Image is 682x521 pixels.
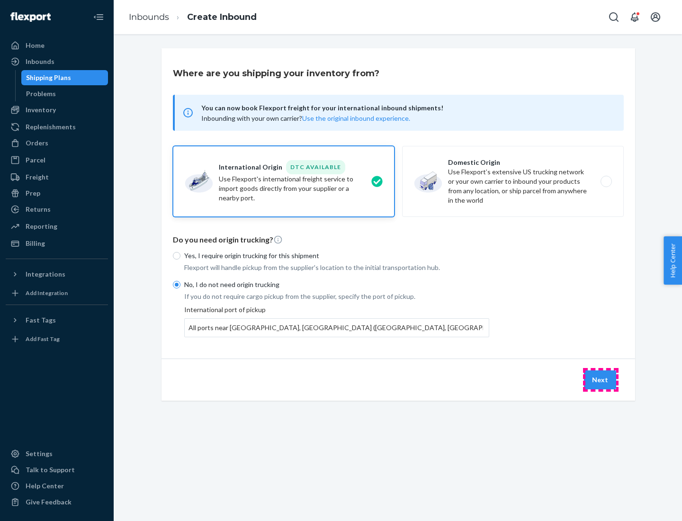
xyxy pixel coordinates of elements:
[10,12,51,22] img: Flexport logo
[26,481,64,491] div: Help Center
[26,73,71,82] div: Shipping Plans
[26,239,45,248] div: Billing
[664,236,682,285] button: Help Center
[184,305,489,337] div: International port of pickup
[26,335,60,343] div: Add Fast Tag
[26,189,40,198] div: Prep
[26,465,75,475] div: Talk to Support
[625,8,644,27] button: Open notifications
[6,478,108,494] a: Help Center
[6,38,108,53] a: Home
[26,497,72,507] div: Give Feedback
[187,12,257,22] a: Create Inbound
[26,315,56,325] div: Fast Tags
[26,172,49,182] div: Freight
[646,8,665,27] button: Open account menu
[173,252,180,260] input: Yes, I require origin trucking for this shipment
[173,234,624,245] p: Do you need origin trucking?
[26,41,45,50] div: Home
[604,8,623,27] button: Open Search Box
[6,135,108,151] a: Orders
[26,449,53,458] div: Settings
[6,313,108,328] button: Fast Tags
[201,114,410,122] span: Inbounding with your own carrier?
[89,8,108,27] button: Close Navigation
[6,332,108,347] a: Add Fast Tag
[6,119,108,135] a: Replenishments
[26,57,54,66] div: Inbounds
[129,12,169,22] a: Inbounds
[6,267,108,282] button: Integrations
[26,222,57,231] div: Reporting
[184,292,489,301] p: If you do not require cargo pickup from the supplier, specify the port of pickup.
[184,280,489,289] p: No, I do not need origin trucking
[6,170,108,185] a: Freight
[6,186,108,201] a: Prep
[173,281,180,288] input: No, I do not need origin trucking
[184,251,489,260] p: Yes, I require origin trucking for this shipment
[184,263,489,272] p: Flexport will handle pickup from the supplier's location to the initial transportation hub.
[6,102,108,117] a: Inventory
[6,462,108,477] a: Talk to Support
[121,3,264,31] ol: breadcrumbs
[21,70,108,85] a: Shipping Plans
[26,122,76,132] div: Replenishments
[26,205,51,214] div: Returns
[6,153,108,168] a: Parcel
[26,138,48,148] div: Orders
[6,236,108,251] a: Billing
[6,494,108,510] button: Give Feedback
[26,289,68,297] div: Add Integration
[21,86,108,101] a: Problems
[201,102,612,114] span: You can now book Flexport freight for your international inbound shipments!
[6,219,108,234] a: Reporting
[6,286,108,301] a: Add Integration
[584,370,616,389] button: Next
[26,105,56,115] div: Inventory
[302,114,410,123] button: Use the original inbound experience.
[6,202,108,217] a: Returns
[6,446,108,461] a: Settings
[173,67,379,80] h3: Where are you shipping your inventory from?
[26,269,65,279] div: Integrations
[26,89,56,99] div: Problems
[6,54,108,69] a: Inbounds
[26,155,45,165] div: Parcel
